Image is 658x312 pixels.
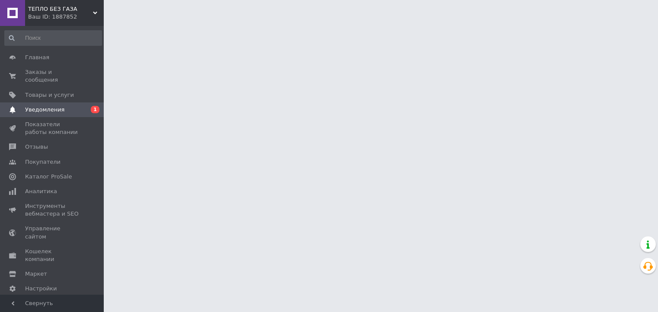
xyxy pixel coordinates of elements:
span: Инструменты вебмастера и SEO [25,202,80,218]
span: Показатели работы компании [25,121,80,136]
span: Кошелек компании [25,248,80,263]
span: Покупатели [25,158,61,166]
span: ТЕПЛО БЕЗ ГАЗА [28,5,93,13]
span: Товары и услуги [25,91,74,99]
span: 1 [91,106,99,113]
span: Маркет [25,270,47,278]
span: Настройки [25,285,57,293]
input: Поиск [4,30,102,46]
span: Отзывы [25,143,48,151]
span: Главная [25,54,49,61]
span: Аналитика [25,188,57,195]
span: Уведомления [25,106,64,114]
span: Заказы и сообщения [25,68,80,84]
div: Ваш ID: 1887852 [28,13,104,21]
span: Управление сайтом [25,225,80,240]
span: Каталог ProSale [25,173,72,181]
